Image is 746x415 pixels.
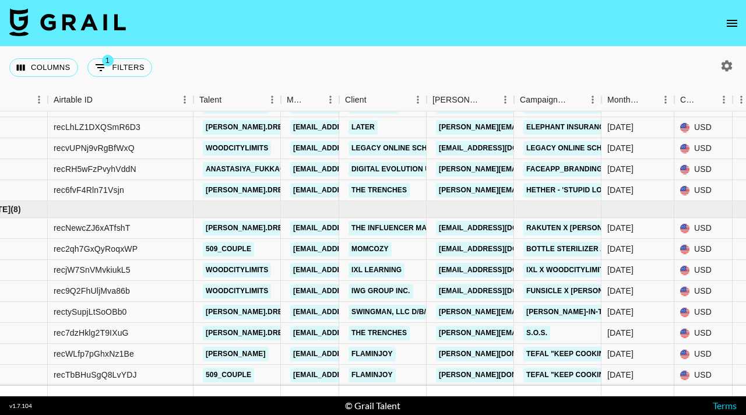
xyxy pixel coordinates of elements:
[436,183,626,198] a: [PERSON_NAME][EMAIL_ADDRESS][DOMAIN_NAME]
[349,368,396,382] a: Flaminjoy
[584,91,601,108] button: Menu
[54,243,138,255] div: rec2qh7GxQyRoqxWP
[48,89,193,111] div: Airtable ID
[87,58,152,77] button: Show filters
[715,91,733,108] button: Menu
[54,348,134,360] div: recWLfp7pGhxNz1Be
[607,285,634,297] div: Oct '25
[436,326,626,340] a: [PERSON_NAME][EMAIL_ADDRESS][DOMAIN_NAME]
[339,89,427,111] div: Client
[203,242,254,256] a: 509_couple
[290,326,480,340] a: [EMAIL_ADDRESS][PERSON_NAME][DOMAIN_NAME]
[436,284,566,298] a: [EMAIL_ADDRESS][DOMAIN_NAME]
[54,142,135,154] div: recvUPNj9vRgBfWxQ
[607,306,634,318] div: Oct '25
[607,348,634,360] div: Oct '25
[427,89,514,111] div: Booker
[54,327,129,339] div: rec7dzHklg2T9IXuG
[54,264,131,276] div: recjW7SnVMvkiukL5
[322,91,339,108] button: Menu
[349,141,445,156] a: Legacy Online School
[290,141,480,156] a: [EMAIL_ADDRESS][PERSON_NAME][DOMAIN_NAME]
[290,221,480,235] a: [EMAIL_ADDRESS][PERSON_NAME][DOMAIN_NAME]
[305,92,322,108] button: Sort
[680,89,699,111] div: Currency
[9,58,78,77] button: Select columns
[290,347,480,361] a: [EMAIL_ADDRESS][PERSON_NAME][DOMAIN_NAME]
[290,242,480,256] a: [EMAIL_ADDRESS][PERSON_NAME][DOMAIN_NAME]
[30,91,48,108] button: Menu
[367,92,383,108] button: Sort
[523,368,656,382] a: Tefal "Keep Cooking" Campaign
[54,121,140,133] div: recLhLZ1DXQSmR6D3
[436,141,566,156] a: [EMAIL_ADDRESS][DOMAIN_NAME]
[203,183,292,198] a: [PERSON_NAME].drew
[203,368,254,382] a: 509_couple
[674,159,733,180] div: USD
[203,305,292,319] a: [PERSON_NAME].drew
[607,163,634,175] div: Sep '25
[523,305,711,319] a: [PERSON_NAME]-in-the-box Monster Munchies
[436,162,568,177] a: [PERSON_NAME][EMAIL_ADDRESS]
[203,221,292,235] a: [PERSON_NAME].drew
[436,221,566,235] a: [EMAIL_ADDRESS][DOMAIN_NAME]
[607,184,634,196] div: Sep '25
[699,92,715,108] button: Sort
[203,284,271,298] a: woodcitylimits
[607,222,634,234] div: Oct '25
[641,92,657,108] button: Sort
[203,141,271,156] a: woodcitylimits
[9,8,126,36] img: Grail Talent
[203,162,305,177] a: anastasiya_fukkacumi1
[674,239,733,260] div: USD
[349,162,469,177] a: Digital Evolution Un Limited
[93,92,109,108] button: Sort
[290,305,480,319] a: [EMAIL_ADDRESS][PERSON_NAME][DOMAIN_NAME]
[290,284,480,298] a: [EMAIL_ADDRESS][PERSON_NAME][DOMAIN_NAME]
[199,89,221,111] div: Talent
[523,347,656,361] a: Tefal "Keep Cooking" Campaign
[290,162,480,177] a: [EMAIL_ADDRESS][PERSON_NAME][DOMAIN_NAME]
[349,284,413,298] a: IWG Group Inc.
[54,222,130,234] div: recNewcZJ6xATfshT
[287,89,305,111] div: Manager
[349,326,410,340] a: The Trenches
[10,203,21,215] span: ( 8 )
[674,260,733,281] div: USD
[674,117,733,138] div: USD
[713,400,737,411] a: Terms
[568,92,584,108] button: Sort
[436,120,626,135] a: [PERSON_NAME][EMAIL_ADDRESS][DOMAIN_NAME]
[349,242,392,256] a: Momcozy
[674,302,733,323] div: USD
[523,162,706,177] a: FaceApp_branding_09_2025 x [PERSON_NAME]
[674,138,733,159] div: USD
[674,365,733,386] div: USD
[263,91,281,108] button: Menu
[523,326,550,340] a: s.o.s.
[674,344,733,365] div: USD
[607,89,641,111] div: Month Due
[54,285,130,297] div: rec9Q2FhUljMva86b
[349,263,404,277] a: IXL Learning
[193,89,281,111] div: Talent
[514,89,601,111] div: Campaign (Type)
[409,91,427,108] button: Menu
[601,89,674,111] div: Month Due
[349,183,410,198] a: The Trenches
[520,89,568,111] div: Campaign (Type)
[607,264,634,276] div: Oct '25
[345,400,400,412] div: © Grail Talent
[290,120,480,135] a: [EMAIL_ADDRESS][PERSON_NAME][DOMAIN_NAME]
[102,55,114,66] span: 1
[607,121,634,133] div: Sep '25
[345,89,367,111] div: Client
[436,242,566,256] a: [EMAIL_ADDRESS][DOMAIN_NAME]
[203,326,292,340] a: [PERSON_NAME].drew
[607,327,634,339] div: Oct '25
[54,163,136,175] div: recRH5wFzPvyhVddN
[54,184,124,196] div: rec6fvF4Rln71Vsjn
[436,347,744,361] a: [PERSON_NAME][DOMAIN_NAME][EMAIL_ADDRESS][PERSON_NAME][DOMAIN_NAME]
[607,243,634,255] div: Oct '25
[349,120,378,135] a: Later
